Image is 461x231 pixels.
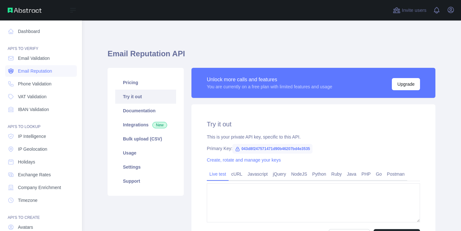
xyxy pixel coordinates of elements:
[115,132,176,146] a: Bulk upload (CSV)
[115,118,176,132] a: Integrations New
[207,169,229,179] a: Live test
[5,38,77,51] div: API'S TO VERIFY
[115,104,176,118] a: Documentation
[207,145,420,152] div: Primary Key:
[5,143,77,155] a: IP Geolocation
[373,169,384,179] a: Go
[5,78,77,90] a: Phone Validation
[207,134,420,140] div: This is your private API key, specific to this API.
[5,52,77,64] a: Email Validation
[207,76,332,84] div: Unlock more calls and features
[288,169,310,179] a: NodeJS
[5,195,77,206] a: Timezone
[5,131,77,142] a: IP Intelligence
[5,26,77,37] a: Dashboard
[5,182,77,193] a: Company Enrichment
[207,84,332,90] div: You are currently on a free plan with limited features and usage
[18,224,33,230] span: Avatars
[8,8,42,13] img: Abstract API
[5,156,77,168] a: Holidays
[18,93,46,100] span: VAT Validation
[18,184,61,191] span: Company Enrichment
[18,81,52,87] span: Phone Validation
[115,174,176,188] a: Support
[18,68,52,74] span: Email Reputation
[18,171,51,178] span: Exchange Rates
[115,90,176,104] a: Try it out
[392,78,420,90] button: Upgrade
[5,91,77,102] a: VAT Validation
[18,146,47,152] span: IP Geolocation
[5,169,77,180] a: Exchange Rates
[245,169,270,179] a: Javascript
[359,169,373,179] a: PHP
[18,55,50,61] span: Email Validation
[152,122,167,128] span: New
[108,49,435,64] h1: Email Reputation API
[402,7,426,14] span: Invite users
[18,133,46,139] span: IP Intelligence
[18,106,49,113] span: IBAN Validation
[232,144,312,154] span: 043d8f247571471d90b46207bd4e3535
[115,76,176,90] a: Pricing
[310,169,329,179] a: Python
[270,169,288,179] a: jQuery
[207,120,420,129] h2: Try it out
[5,207,77,220] div: API'S TO CREATE
[207,157,281,163] a: Create, rotate and manage your keys
[115,160,176,174] a: Settings
[384,169,407,179] a: Postman
[18,197,37,203] span: Timezone
[115,146,176,160] a: Usage
[229,169,245,179] a: cURL
[329,169,344,179] a: Ruby
[392,5,428,15] button: Invite users
[5,65,77,77] a: Email Reputation
[5,116,77,129] div: API'S TO LOOKUP
[18,159,35,165] span: Holidays
[344,169,359,179] a: Java
[5,104,77,115] a: IBAN Validation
